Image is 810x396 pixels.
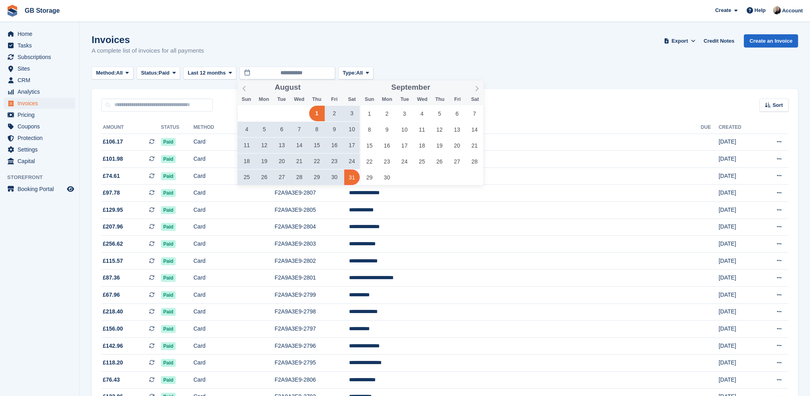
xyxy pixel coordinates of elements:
[4,98,75,109] a: menu
[362,122,377,137] span: September 8, 2024
[672,37,688,45] span: Export
[715,6,731,14] span: Create
[4,109,75,120] a: menu
[4,86,75,97] a: menu
[103,307,123,316] span: £218.40
[194,151,275,168] td: Card
[719,185,759,202] td: [DATE]
[194,202,275,219] td: Card
[344,154,360,169] span: August 24, 2024
[466,97,484,102] span: Sat
[327,154,342,169] span: August 23, 2024
[414,106,430,121] span: September 4, 2024
[719,121,759,134] th: Created
[719,134,759,151] td: [DATE]
[161,376,176,384] span: Paid
[237,97,255,102] span: Sun
[194,252,275,270] td: Card
[309,106,325,121] span: August 1, 2024
[719,252,759,270] td: [DATE]
[18,132,65,144] span: Protection
[103,206,123,214] span: £129.95
[18,63,65,74] span: Sites
[275,219,349,236] td: F2A9A3E9-2804
[379,138,395,153] span: September 16, 2024
[344,169,360,185] span: August 31, 2024
[161,257,176,265] span: Paid
[397,122,412,137] span: September 10, 2024
[4,132,75,144] a: menu
[194,337,275,355] td: Card
[4,40,75,51] a: menu
[274,169,290,185] span: August 27, 2024
[141,69,159,77] span: Status:
[18,144,65,155] span: Settings
[18,121,65,132] span: Coupons
[4,63,75,74] a: menu
[194,219,275,236] td: Card
[701,121,719,134] th: Due
[773,101,783,109] span: Sort
[103,359,123,367] span: £118.20
[414,138,430,153] span: September 18, 2024
[467,106,482,121] span: September 7, 2024
[467,138,482,153] span: September 21, 2024
[309,169,325,185] span: August 29, 2024
[379,106,395,121] span: September 2, 2024
[101,121,161,134] th: Amount
[18,86,65,97] span: Analytics
[292,169,307,185] span: August 28, 2024
[397,106,412,121] span: September 3, 2024
[309,138,325,153] span: August 15, 2024
[194,185,275,202] td: Card
[275,185,349,202] td: F2A9A3E9-2807
[719,236,759,253] td: [DATE]
[161,240,176,248] span: Paid
[161,206,176,214] span: Paid
[275,202,349,219] td: F2A9A3E9-2805
[161,359,176,367] span: Paid
[22,4,63,17] a: GB Storage
[161,172,176,180] span: Paid
[719,355,759,372] td: [DATE]
[362,169,377,185] span: September 29, 2024
[161,291,176,299] span: Paid
[719,202,759,219] td: [DATE]
[66,184,75,194] a: Preview store
[18,28,65,39] span: Home
[18,75,65,86] span: CRM
[275,287,349,304] td: F2A9A3E9-2799
[379,97,396,102] span: Mon
[194,121,275,134] th: Method
[719,219,759,236] td: [DATE]
[432,138,447,153] span: September 19, 2024
[103,172,120,180] span: £74.61
[18,40,65,51] span: Tasks
[379,122,395,137] span: September 9, 2024
[362,154,377,169] span: September 22, 2024
[103,223,123,231] span: £207.96
[326,97,343,102] span: Fri
[275,303,349,321] td: F2A9A3E9-2798
[18,109,65,120] span: Pricing
[18,183,65,195] span: Booking Portal
[309,154,325,169] span: August 22, 2024
[257,169,272,185] span: August 26, 2024
[414,154,430,169] span: September 25, 2024
[103,155,123,163] span: £101.98
[103,291,120,299] span: £67.96
[719,303,759,321] td: [DATE]
[103,274,120,282] span: £87.36
[362,138,377,153] span: September 15, 2024
[397,138,412,153] span: September 17, 2024
[327,122,342,137] span: August 9, 2024
[719,270,759,287] td: [DATE]
[194,372,275,389] td: Card
[343,69,356,77] span: Type:
[414,97,431,102] span: Wed
[103,240,123,248] span: £256.62
[161,138,176,146] span: Paid
[449,122,465,137] span: September 13, 2024
[292,138,307,153] span: August 14, 2024
[161,223,176,231] span: Paid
